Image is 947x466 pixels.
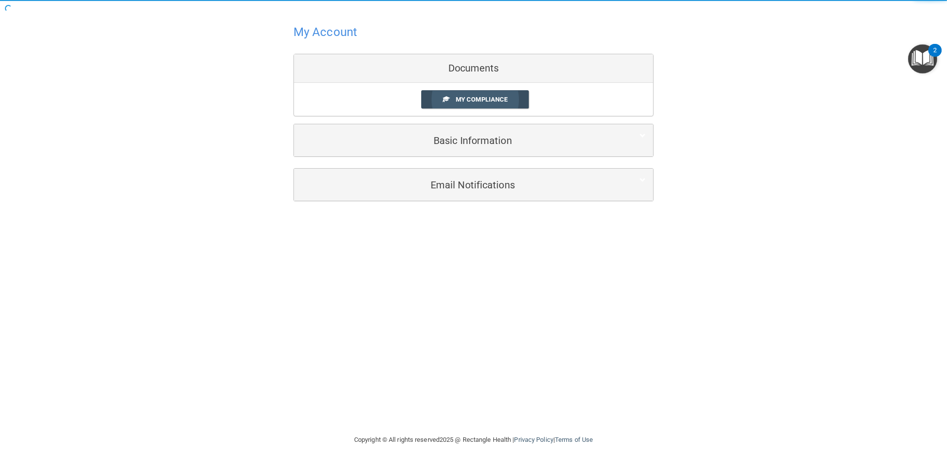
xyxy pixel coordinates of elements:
[293,424,654,456] div: Copyright © All rights reserved 2025 @ Rectangle Health | |
[294,54,653,83] div: Documents
[933,50,937,63] div: 2
[301,174,646,196] a: Email Notifications
[301,129,646,151] a: Basic Information
[301,135,616,146] h5: Basic Information
[514,436,553,443] a: Privacy Policy
[456,96,508,103] span: My Compliance
[555,436,593,443] a: Terms of Use
[301,179,616,190] h5: Email Notifications
[293,26,357,38] h4: My Account
[908,44,937,73] button: Open Resource Center, 2 new notifications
